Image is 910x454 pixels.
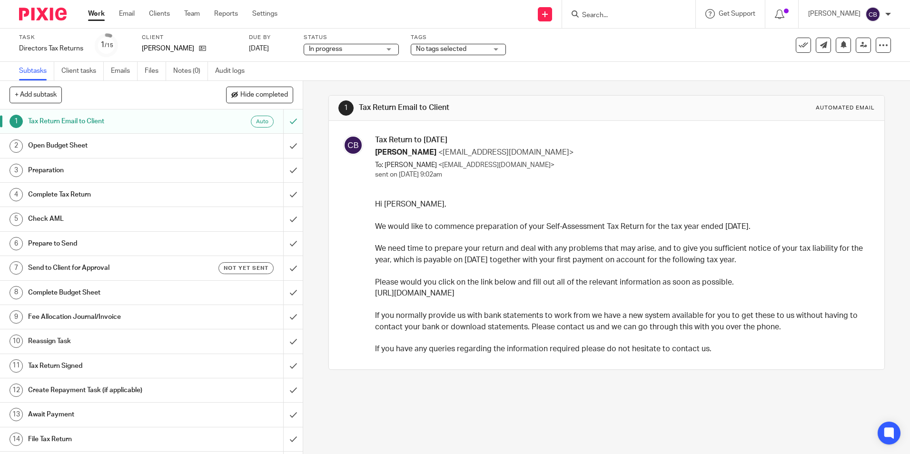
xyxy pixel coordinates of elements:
span: In progress [309,46,342,52]
h1: Tax Return Email to Client [359,103,627,113]
h1: Tax Return Signed [28,359,192,373]
div: 1 [10,115,23,128]
a: Client tasks [61,62,104,80]
span: Get Support [719,10,755,17]
a: Reports [214,9,238,19]
h1: Send to Client for Approval [28,261,192,275]
h1: Complete Tax Return [28,188,192,202]
a: Settings [252,9,277,19]
label: Status [304,34,399,41]
div: 2 [10,139,23,153]
span: Hide completed [240,91,288,99]
a: Emails [111,62,138,80]
h1: Tax Return Email to Client [28,114,192,128]
label: Due by [249,34,292,41]
span: [PERSON_NAME] [375,148,436,156]
div: 6 [10,237,23,250]
div: 1 [100,39,113,50]
h1: Fee Allocation Journal/Invoice [28,310,192,324]
span: No tags selected [416,46,466,52]
p: We would like to commence preparation of your Self-Assessment Tax Return for the tax year ended [... [375,221,867,244]
h1: Check AML [28,212,192,226]
h1: File Tax Return [28,432,192,446]
div: 9 [10,310,23,324]
h1: Prepare to Send [28,237,192,251]
label: Client [142,34,237,41]
h1: Complete Budget Sheet [28,286,192,300]
img: svg%3E [865,7,880,22]
span: [DATE] [249,45,269,52]
button: + Add subtask [10,87,62,103]
a: [URL][DOMAIN_NAME] [375,289,455,297]
div: 5 [10,213,23,226]
span: Not yet sent [224,264,268,272]
a: Team [184,9,200,19]
span: <[EMAIL_ADDRESS][DOMAIN_NAME]> [438,148,574,156]
span: <[EMAIL_ADDRESS][DOMAIN_NAME]> [438,162,554,168]
p: If you have any queries regarding the information required please do not hesitate to contact us. [375,333,867,355]
div: 8 [10,286,23,299]
a: Work [88,9,105,19]
small: /15 [105,43,113,48]
p: Hi [PERSON_NAME], [375,199,867,210]
div: 10 [10,335,23,348]
div: Auto [251,116,274,128]
a: Subtasks [19,62,54,80]
span: sent on [DATE] 9:02am [375,171,442,178]
label: Task [19,34,83,41]
div: 7 [10,261,23,275]
h1: Reassign Task [28,334,192,348]
p: If you normally provide us with bank statements to work from we have a new system available for y... [375,299,867,333]
p: Please would you click on the link below and fill out all of the relevant information as soon as ... [375,277,867,288]
div: 13 [10,408,23,421]
h1: Open Budget Sheet [28,138,192,153]
div: 3 [10,164,23,177]
div: 12 [10,384,23,397]
div: 1 [338,100,354,116]
img: Pixie [19,8,67,20]
h1: Preparation [28,163,192,178]
a: Email [119,9,135,19]
p: [PERSON_NAME] [808,9,861,19]
h1: Await Payment [28,407,192,422]
p: [PERSON_NAME] [142,44,194,53]
p: We need time to prepare your return and deal with any problems that may arise, and to give you su... [375,243,867,266]
img: svg%3E [343,135,363,155]
div: 14 [10,433,23,446]
div: Directors Tax Returns [19,44,83,53]
a: Clients [149,9,170,19]
h3: Tax Return to [DATE] [375,135,867,145]
a: Audit logs [215,62,252,80]
a: Notes (0) [173,62,208,80]
label: Tags [411,34,506,41]
div: Automated email [816,104,875,112]
div: 4 [10,188,23,201]
input: Search [581,11,667,20]
h1: Create Repayment Task (if applicable) [28,383,192,397]
a: Files [145,62,166,80]
span: To: [PERSON_NAME] [375,162,437,168]
button: Hide completed [226,87,293,103]
div: 11 [10,359,23,373]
